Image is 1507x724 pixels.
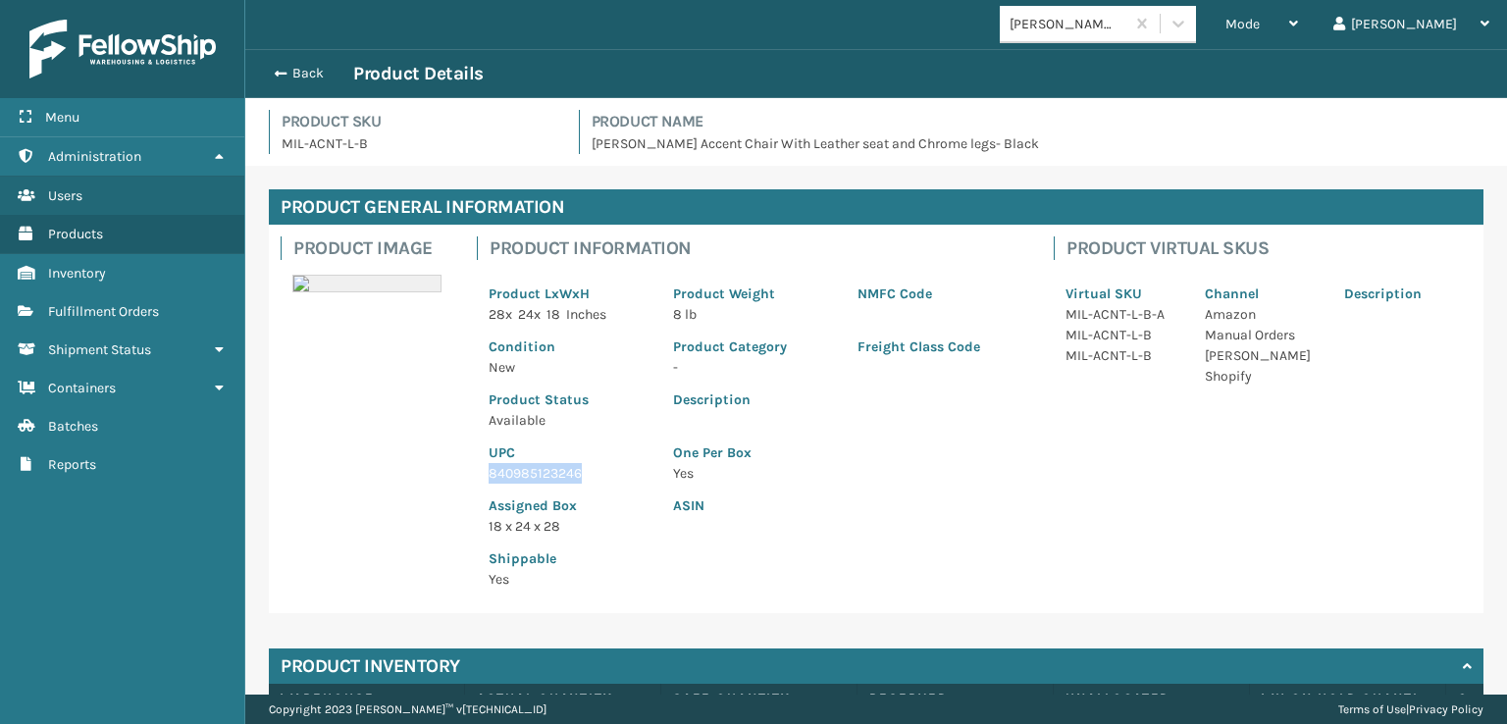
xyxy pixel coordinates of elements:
p: Description [1344,284,1460,304]
p: Virtual SKU [1065,284,1181,304]
span: Administration [48,148,141,165]
label: Reserved [869,690,1041,707]
p: MIL-ACNT-L-B [1065,345,1181,366]
img: 51104088640_40f294f443_o-scaled-700x700.jpg [292,275,442,292]
p: [PERSON_NAME] Shopify [1205,345,1321,387]
p: Available [489,410,650,431]
p: Channel [1205,284,1321,304]
h4: Product Virtual SKUs [1066,236,1472,260]
label: Warehouse [281,690,452,707]
span: Containers [48,380,116,396]
h4: Product SKU [282,110,555,133]
span: Shipment Status [48,341,151,358]
p: ASIN [673,495,1018,516]
p: MIL-ACNT-L-B [1065,325,1181,345]
span: Menu [45,109,79,126]
p: Shippable [489,548,650,569]
p: MIL-ACNT-L-B-A [1065,304,1181,325]
label: Unallocated [1065,690,1237,707]
span: 24 x [518,306,541,323]
span: 18 [546,306,560,323]
h3: Product Details [353,62,484,85]
div: | [1338,695,1483,724]
span: 8 lb [673,306,697,323]
p: [PERSON_NAME] Accent Chair With Leather seat and Chrome legs- Black [592,133,1484,154]
label: WH On hold quantity [1262,690,1433,707]
button: Back [263,65,353,82]
p: Condition [489,336,650,357]
p: Amazon [1205,304,1321,325]
div: [PERSON_NAME] Brands [1010,14,1126,34]
p: One Per Box [673,442,1018,463]
span: Users [48,187,82,204]
p: Manual Orders [1205,325,1321,345]
span: Products [48,226,103,242]
span: 28 x [489,306,512,323]
p: Product Weight [673,284,834,304]
p: Yes [489,569,650,590]
h4: Product General Information [269,189,1483,225]
h4: Product Inventory [281,654,460,678]
h4: Product Information [490,236,1030,260]
label: Actual Quantity [477,690,649,707]
p: 840985123246 [489,463,650,484]
p: Freight Class Code [857,336,1018,357]
p: New [489,357,650,378]
img: logo [29,20,216,78]
h4: Product Image [293,236,453,260]
span: Batches [48,418,98,435]
span: Inventory [48,265,106,282]
a: Terms of Use [1338,702,1406,716]
span: Reports [48,456,96,473]
p: Product Category [673,336,834,357]
p: 18 x 24 x 28 [489,516,650,537]
h4: Product Name [592,110,1484,133]
p: - [673,357,834,378]
p: Copyright 2023 [PERSON_NAME]™ v [TECHNICAL_ID] [269,695,546,724]
p: Assigned Box [489,495,650,516]
span: Fulfillment Orders [48,303,159,320]
p: Yes [673,463,1018,484]
p: UPC [489,442,650,463]
p: NMFC Code [857,284,1018,304]
label: Safe Quantity [673,690,845,707]
p: Product Status [489,389,650,410]
span: Inches [566,306,606,323]
p: MIL-ACNT-L-B [282,133,555,154]
p: Product LxWxH [489,284,650,304]
span: Mode [1225,16,1260,32]
a: Privacy Policy [1409,702,1483,716]
p: Description [673,389,1018,410]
